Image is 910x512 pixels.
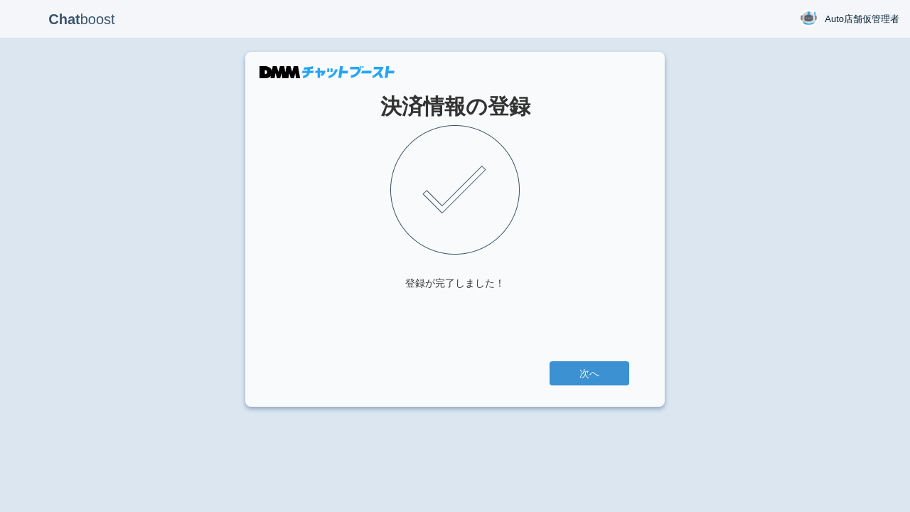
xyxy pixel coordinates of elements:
[281,95,629,118] h1: 決済情報の登録
[405,276,505,290] div: 登録が完了しました！
[550,361,629,385] a: 次へ
[800,9,818,27] img: User Image
[825,12,899,26] span: Auto店舗仮管理者
[390,125,520,255] img: check.png
[48,11,80,27] b: Chat
[259,66,395,78] img: DMMチャットブースト
[11,1,153,37] p: boost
